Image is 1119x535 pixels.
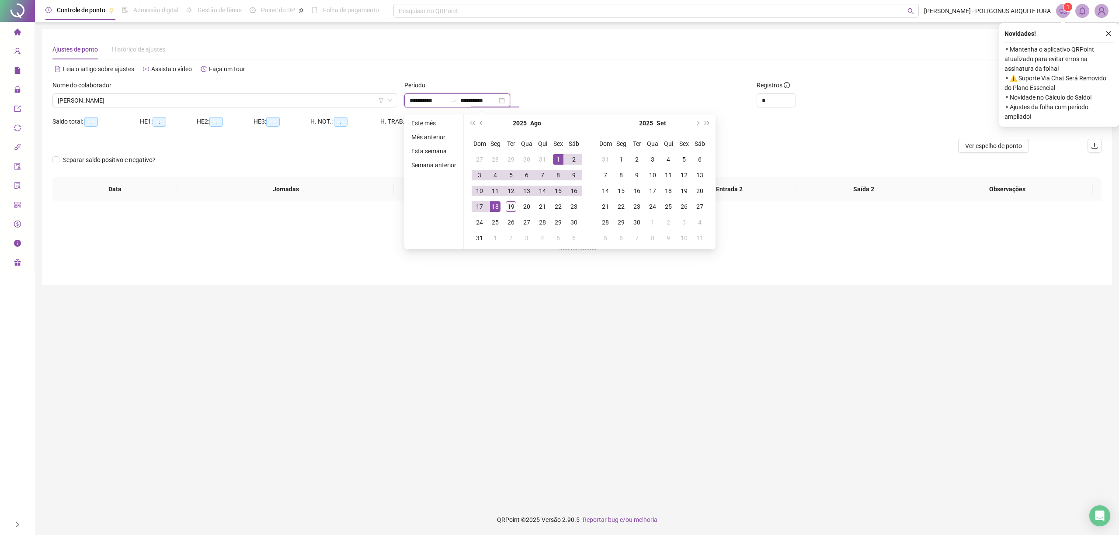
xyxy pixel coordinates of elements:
[613,183,629,199] td: 2025-09-15
[52,46,98,53] span: Ajustes de ponto
[535,167,550,183] td: 2025-08-07
[52,80,117,90] label: Nome do colaborador
[380,117,455,127] div: H. TRAB.:
[676,152,692,167] td: 2025-09-05
[1091,142,1098,149] span: upload
[629,136,645,152] th: Ter
[506,233,516,243] div: 2
[404,80,431,90] label: Período
[122,7,128,13] span: file-done
[254,117,310,127] div: HE 3:
[535,183,550,199] td: 2025-08-14
[676,230,692,246] td: 2025-10-10
[663,170,674,180] div: 11
[537,201,548,212] div: 21
[647,233,658,243] div: 8
[35,504,1119,535] footer: QRPoint © 2025 - 2.90.5 -
[647,217,658,228] div: 1
[629,152,645,167] td: 2025-09-02
[530,114,541,132] button: month panel
[521,217,532,228] div: 27
[1089,505,1110,526] div: Open Intercom Messenger
[506,154,516,165] div: 29
[613,167,629,183] td: 2025-09-08
[379,98,384,103] span: filter
[1078,7,1086,15] span: bell
[535,136,550,152] th: Qui
[929,184,1086,194] span: Observações
[503,183,519,199] td: 2025-08-12
[663,154,674,165] div: 4
[692,152,708,167] td: 2025-09-06
[450,97,457,104] span: swap-right
[663,217,674,228] div: 2
[692,199,708,214] td: 2025-09-27
[537,154,548,165] div: 31
[958,139,1029,153] button: Ver espelho de ponto
[647,186,658,196] div: 17
[14,101,21,119] span: export
[679,233,689,243] div: 10
[521,170,532,180] div: 6
[1004,73,1114,93] span: ⚬ ⚠️ Suporte Via Chat Será Removido do Plano Essencial
[600,217,611,228] div: 28
[616,154,626,165] div: 1
[109,8,114,13] span: pushpin
[796,177,931,201] th: Saída 2
[537,217,548,228] div: 28
[566,230,582,246] td: 2025-09-06
[922,177,1093,201] th: Observações
[506,186,516,196] div: 12
[598,183,613,199] td: 2025-09-14
[519,199,535,214] td: 2025-08-20
[598,136,613,152] th: Dom
[112,46,165,53] span: Histórico de ajustes
[487,136,503,152] th: Seg
[702,114,712,132] button: super-next-year
[521,201,532,212] div: 20
[513,114,527,132] button: year panel
[616,233,626,243] div: 6
[472,136,487,152] th: Dom
[14,255,21,273] span: gift
[598,214,613,230] td: 2025-09-28
[537,186,548,196] div: 14
[487,199,503,214] td: 2025-08-18
[467,114,477,132] button: super-prev-year
[692,167,708,183] td: 2025-09-13
[490,217,500,228] div: 25
[598,230,613,246] td: 2025-10-05
[490,154,500,165] div: 28
[550,167,566,183] td: 2025-08-08
[14,82,21,100] span: lock
[616,217,626,228] div: 29
[1004,102,1114,121] span: ⚬ Ajustes da folha com período ampliado!
[569,201,579,212] div: 23
[14,197,21,215] span: qrcode
[1004,29,1036,38] span: Novidades !
[197,117,254,127] div: HE 2:
[198,7,242,14] span: Gestão de férias
[965,141,1022,151] span: Ver espelho de ponto
[645,214,660,230] td: 2025-10-01
[629,199,645,214] td: 2025-09-23
[55,66,61,72] span: file-text
[14,63,21,80] span: file
[657,114,666,132] button: month panel
[521,186,532,196] div: 13
[600,170,611,180] div: 7
[692,230,708,246] td: 2025-10-11
[566,183,582,199] td: 2025-08-16
[695,217,705,228] div: 4
[692,114,702,132] button: next-year
[537,233,548,243] div: 4
[153,117,166,127] span: --:--
[506,170,516,180] div: 5
[201,66,207,72] span: history
[519,152,535,167] td: 2025-07-30
[503,230,519,246] td: 2025-09-02
[387,98,393,103] span: down
[299,8,304,13] span: pushpin
[569,217,579,228] div: 30
[600,201,611,212] div: 21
